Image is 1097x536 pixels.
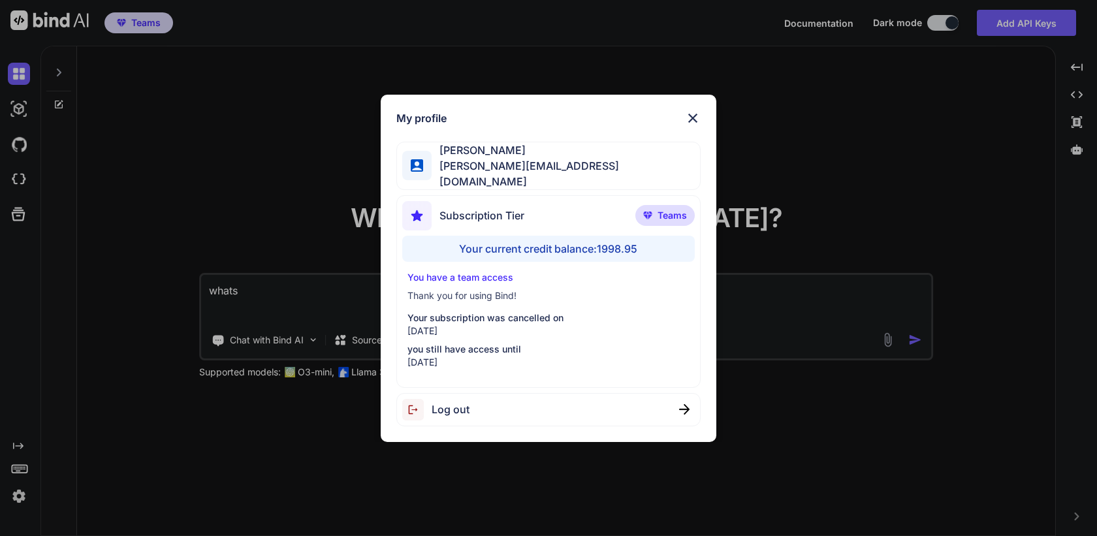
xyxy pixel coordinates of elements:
p: you still have access until [407,343,689,356]
p: [DATE] [407,324,689,338]
img: profile [411,159,422,171]
span: Log out [432,402,469,417]
p: Thank you for using Bind! [407,289,689,302]
span: Subscription Tier [439,208,524,223]
img: close [685,110,701,126]
h1: My profile [396,110,447,126]
p: You have a team access [407,271,689,284]
span: Teams [658,209,687,222]
span: [PERSON_NAME][EMAIL_ADDRESS][DOMAIN_NAME] [432,158,700,189]
span: [PERSON_NAME] [432,142,700,158]
img: close [679,404,690,415]
p: [DATE] [407,356,689,369]
p: Your subscription was cancelled on [407,311,689,324]
img: logout [402,399,432,420]
div: Your current credit balance: 1998.95 [402,236,694,262]
img: subscription [402,201,432,230]
img: premium [643,212,652,219]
